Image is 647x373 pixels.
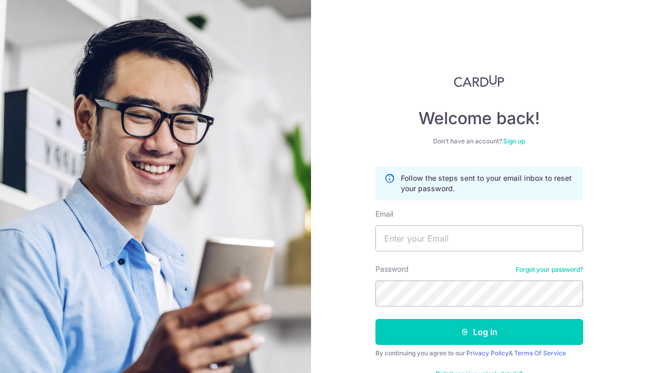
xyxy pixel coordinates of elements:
[375,349,583,357] div: By continuing you agree to our &
[375,264,409,274] label: Password
[375,225,583,251] input: Enter your Email
[466,349,509,357] a: Privacy Policy
[375,209,393,219] label: Email
[514,349,566,357] a: Terms Of Service
[516,265,583,274] a: Forgot your password?
[375,108,583,129] h4: Welcome back!
[375,137,583,145] div: Don’t have an account?
[503,137,525,145] a: Sign up
[454,75,505,87] img: CardUp Logo
[375,319,583,345] button: Log in
[401,173,574,194] p: Follow the steps sent to your email inbox to reset your password.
